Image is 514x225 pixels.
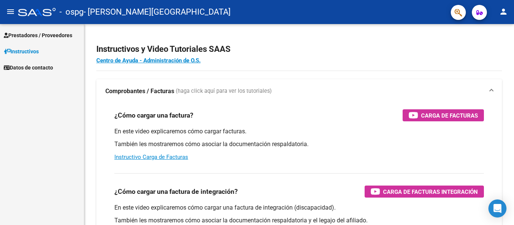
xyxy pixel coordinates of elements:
[96,57,201,64] a: Centro de Ayuda - Administración de O.S.
[105,87,174,95] strong: Comprobantes / Facturas
[488,199,506,217] div: Open Intercom Messenger
[59,4,84,20] span: - ospg
[403,109,484,121] button: Carga de Facturas
[365,186,484,198] button: Carga de Facturas Integración
[114,127,484,136] p: En este video explicaremos cómo cargar facturas.
[114,204,484,212] p: En este video explicaremos cómo cargar una factura de integración (discapacidad).
[176,87,272,95] span: (haga click aquí para ver los tutoriales)
[421,111,478,120] span: Carga de Facturas
[383,187,478,196] span: Carga de Facturas Integración
[114,154,188,160] a: Instructivo Carga de Facturas
[499,7,508,16] mat-icon: person
[96,42,502,56] h2: Instructivos y Video Tutoriales SAAS
[96,79,502,103] mat-expansion-panel-header: Comprobantes / Facturas (haga click aquí para ver los tutoriales)
[4,47,39,56] span: Instructivos
[114,216,484,225] p: También les mostraremos cómo asociar la documentación respaldatoria y el legajo del afiliado.
[114,110,193,121] h3: ¿Cómo cargar una factura?
[4,31,72,39] span: Prestadores / Proveedores
[114,186,238,197] h3: ¿Cómo cargar una factura de integración?
[4,63,53,72] span: Datos de contacto
[84,4,231,20] span: - [PERSON_NAME][GEOGRAPHIC_DATA]
[6,7,15,16] mat-icon: menu
[114,140,484,148] p: También les mostraremos cómo asociar la documentación respaldatoria.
